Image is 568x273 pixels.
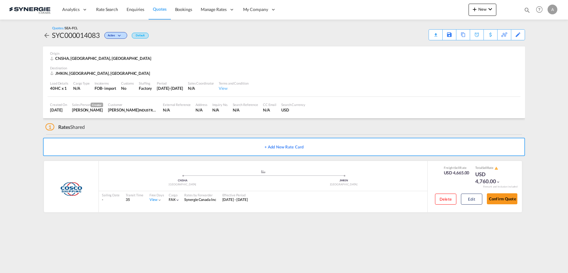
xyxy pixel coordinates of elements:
[233,102,258,107] div: Search Reference
[60,181,82,197] img: COSCO
[479,185,522,188] div: Remark and Inclusion included
[475,166,506,170] div: Total Rate
[52,26,78,30] div: Quotes /SEA-FCL
[43,32,50,39] md-icon: icon-arrow-left
[534,4,545,15] span: Help
[494,166,498,170] button: icon-alert
[102,86,116,91] div: - import
[471,5,478,13] md-icon: icon-plus 400-fg
[62,6,80,13] span: Analytics
[263,107,276,113] div: N/A
[263,102,276,107] div: CC Email
[196,102,207,107] div: Address
[169,197,176,202] span: FAK
[50,66,518,70] div: Destination
[102,179,263,183] div: CNSHA
[157,81,183,86] div: Period
[471,7,494,12] span: New
[102,183,263,187] div: [GEOGRAPHIC_DATA]
[548,5,557,14] div: A
[157,198,162,202] md-icon: icon-chevron-down
[153,6,166,12] span: Quotes
[50,102,67,107] div: Created On
[222,193,248,197] div: Effective Period
[175,198,180,202] md-icon: icon-chevron-down
[432,31,439,35] md-icon: icon-download
[149,193,164,197] div: Free Days
[219,86,248,91] div: View
[45,123,54,130] span: 1
[196,107,207,113] div: N/A
[50,107,67,113] div: 14 Aug 2025
[43,30,52,40] div: icon-arrow-left
[102,197,120,202] div: -
[52,30,100,40] div: SYC000014083
[219,81,248,86] div: Terms and Condition
[188,81,214,86] div: Sales Coordinator
[157,86,183,91] div: 25 Aug 2025
[163,102,191,107] div: External Reference
[72,102,103,107] div: Sales Person
[50,71,152,76] div: JMKIN, Kingston, Americas
[222,197,248,202] span: [DATE] - [DATE]
[243,6,268,13] span: My Company
[281,107,305,113] div: USD
[108,34,117,39] span: Active
[475,171,506,185] div: USD 4,760.00
[444,166,469,170] div: Freight Rate
[496,180,500,184] md-icon: icon-chevron-down
[212,102,228,107] div: Inquiry No.
[524,7,530,13] md-icon: icon-magnify
[263,183,425,187] div: [GEOGRAPHIC_DATA]
[201,6,227,13] span: Manage Rates
[524,7,530,16] div: icon-magnify
[455,166,460,169] span: Sell
[104,32,127,39] div: Change Status Here
[487,5,494,13] md-icon: icon-chevron-down
[163,107,191,113] div: N/A
[212,107,228,113] div: N/A
[260,170,267,173] md-icon: assets/icons/custom/ship-fill.svg
[139,81,152,86] div: Stuffing
[139,86,152,91] div: Factory Stuffing
[432,30,439,35] div: Quote PDF is not available at this time
[50,86,68,91] div: 40HC x 1
[132,33,149,38] div: Default
[95,81,116,86] div: Incoterms
[126,197,143,202] div: 35
[100,30,129,40] div: Change Status Here
[96,7,118,12] span: Rate Search
[102,193,120,197] div: Sailing Date
[121,86,134,91] div: No
[45,124,85,130] div: Shared
[188,86,214,91] div: N/A
[281,102,305,107] div: Search Currency
[482,166,487,169] span: Sell
[91,103,103,107] span: Creator
[534,4,548,15] div: Help
[487,193,517,204] button: Confirm Quote
[443,30,456,40] div: Save As Template
[184,193,216,197] div: Rates by Forwarder
[58,124,70,130] span: Rates
[65,26,77,30] span: SEA-FCL
[149,197,162,202] div: Viewicon-chevron-down
[117,34,124,38] md-icon: icon-chevron-down
[108,107,158,113] div: ARTURO ZAMBRANO
[233,107,258,113] div: N/A
[108,102,158,107] div: Customer
[127,7,144,12] span: Enquiries
[169,193,180,197] div: Cargo
[139,107,160,112] span: INDUSTRADE
[222,197,248,202] div: 15 Aug 2025 - 25 Aug 2025
[50,81,68,86] div: Load Details
[95,86,102,91] div: FOB
[184,197,216,202] span: Synergie Canada Inc
[9,3,50,16] img: 1f56c880d42311ef80fc7dca854c8e59.png
[435,194,456,205] button: Delete
[50,56,153,61] div: CNSHA, Shanghai, Asia Pacific
[73,81,90,86] div: Cargo Type
[263,179,425,183] div: JMKIN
